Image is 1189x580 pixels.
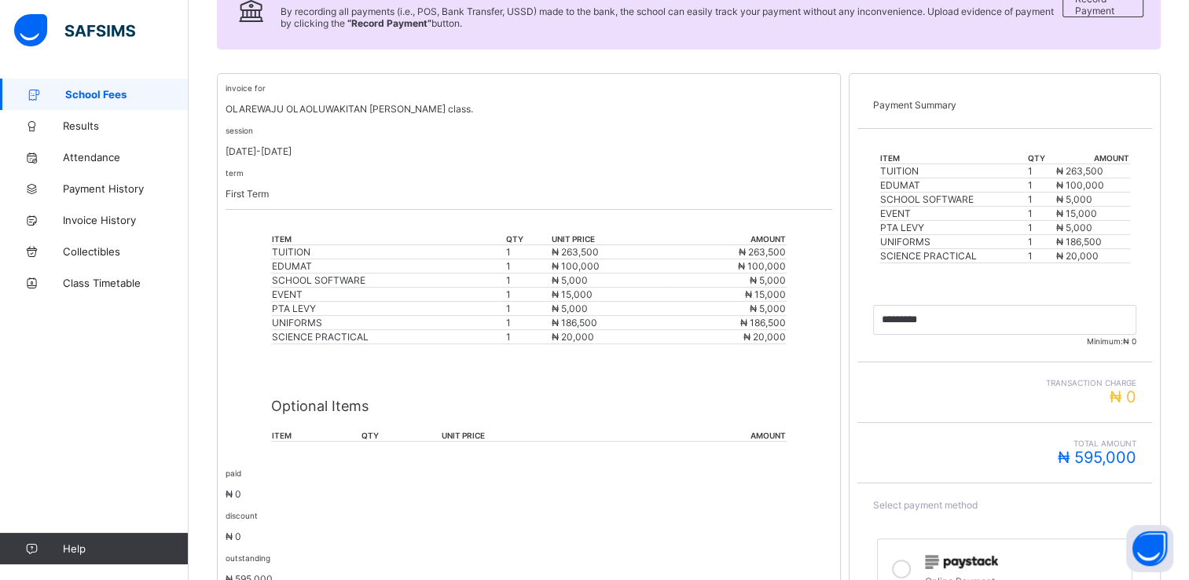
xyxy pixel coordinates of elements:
[505,273,550,288] td: 1
[873,99,1136,111] p: Payment Summary
[505,302,550,316] td: 1
[879,207,1027,221] td: EVENT
[750,303,786,314] span: ₦ 5,000
[551,303,587,314] span: ₦ 5,000
[743,331,786,343] span: ₦ 20,000
[1126,525,1173,572] button: Open asap
[873,336,1136,346] span: Minimum:
[551,260,599,272] span: ₦ 100,000
[1055,152,1130,164] th: amount
[226,511,258,520] small: discount
[879,152,1027,164] th: item
[226,553,270,563] small: outstanding
[272,274,505,286] div: SCHOOL SOFTWARE
[226,168,244,178] small: term
[63,245,189,258] span: Collectibles
[750,274,786,286] span: ₦ 5,000
[63,542,188,555] span: Help
[1058,448,1136,467] span: ₦ 595,000
[226,468,241,478] small: paid
[551,246,598,258] span: ₦ 263,500
[1027,235,1055,249] td: 1
[272,331,505,343] div: SCIENCE PRACTICAL
[551,274,587,286] span: ₦ 5,000
[271,233,505,245] th: item
[1027,249,1055,263] td: 1
[879,249,1027,263] td: SCIENCE PRACTICAL
[272,303,505,314] div: PTA LEVY
[873,439,1136,448] span: Total Amount
[271,398,787,414] p: Optional Items
[347,17,431,29] b: “Record Payment”
[281,6,1054,29] span: By recording all payments (i.e., POS, Bank Transfer, USSD) made to the bank, the school can easil...
[505,259,550,273] td: 1
[873,499,978,511] span: Select payment method
[1123,336,1136,346] span: ₦ 0
[925,555,998,569] img: paystack.0b99254114f7d5403c0525f3550acd03.svg
[505,330,550,344] td: 1
[272,317,505,329] div: UNIFORMS
[226,103,832,115] p: OLAREWAJU OLAOLUWAKITAN [PERSON_NAME] class.
[63,119,189,132] span: Results
[226,145,832,157] p: [DATE]-[DATE]
[63,182,189,195] span: Payment History
[879,178,1027,193] td: EDUMAT
[226,83,266,93] small: invoice for
[1027,193,1055,207] td: 1
[1027,152,1055,164] th: qty
[551,331,593,343] span: ₦ 20,000
[1027,207,1055,221] td: 1
[1056,222,1092,233] span: ₦ 5,000
[14,14,135,47] img: safsims
[1027,164,1055,178] td: 1
[1056,207,1097,219] span: ₦ 15,000
[669,233,787,245] th: amount
[505,316,550,330] td: 1
[226,188,832,200] p: First Term
[630,430,787,442] th: amount
[1027,178,1055,193] td: 1
[63,277,189,289] span: Class Timetable
[361,430,441,442] th: qty
[63,151,189,163] span: Attendance
[1056,193,1092,205] span: ₦ 5,000
[1110,387,1136,406] span: ₦ 0
[505,288,550,302] td: 1
[879,235,1027,249] td: UNIFORMS
[1056,250,1099,262] span: ₦ 20,000
[551,317,596,329] span: ₦ 186,500
[879,193,1027,207] td: SCHOOL SOFTWARE
[745,288,786,300] span: ₦ 15,000
[1056,179,1104,191] span: ₦ 100,000
[1056,236,1102,248] span: ₦ 186,500
[441,430,630,442] th: unit price
[550,233,668,245] th: unit price
[1027,221,1055,235] td: 1
[879,164,1027,178] td: TUITION
[505,233,550,245] th: qty
[551,288,592,300] span: ₦ 15,000
[272,260,505,272] div: EDUMAT
[226,126,253,135] small: session
[226,488,241,500] span: ₦ 0
[1056,165,1103,177] span: ₦ 263,500
[505,245,550,259] td: 1
[226,530,241,542] span: ₦ 0
[65,88,189,101] span: School Fees
[873,378,1136,387] span: Transaction charge
[740,317,786,329] span: ₦ 186,500
[271,430,361,442] th: item
[272,246,505,258] div: TUITION
[63,214,189,226] span: Invoice History
[272,288,505,300] div: EVENT
[879,221,1027,235] td: PTA LEVY
[738,260,786,272] span: ₦ 100,000
[739,246,786,258] span: ₦ 263,500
